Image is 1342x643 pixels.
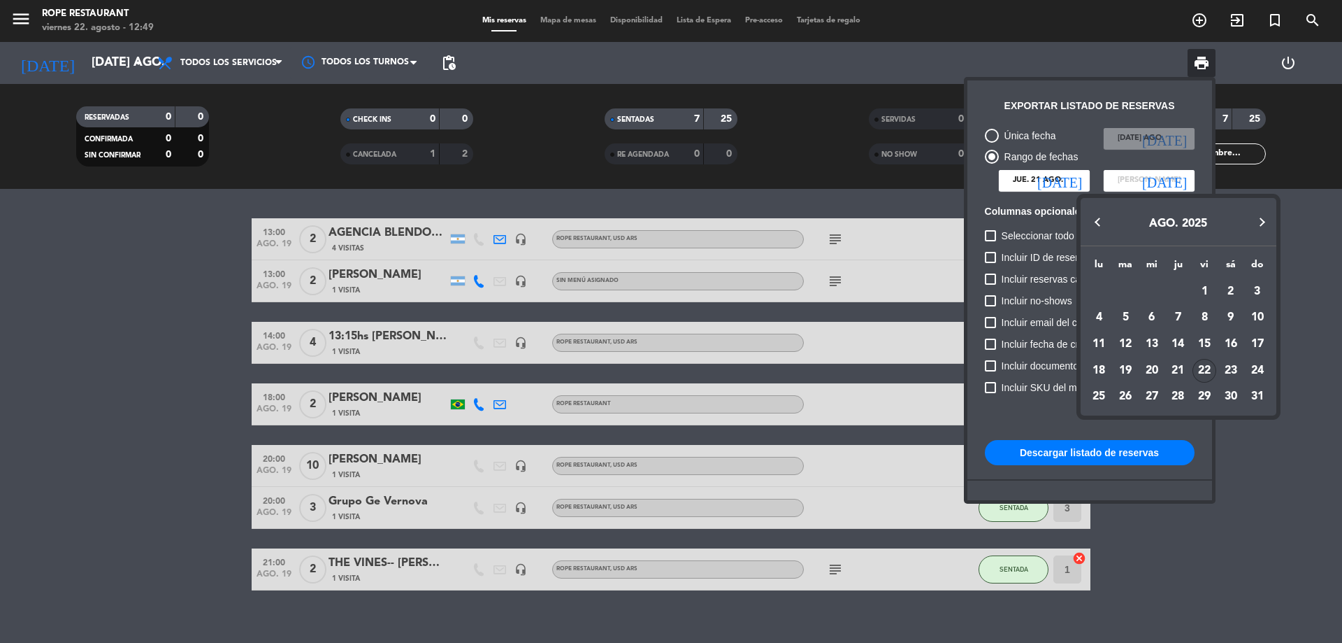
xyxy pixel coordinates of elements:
div: 30 [1219,386,1243,409]
td: 13 de agosto de 2025 [1139,331,1165,358]
td: 10 de agosto de 2025 [1244,305,1271,332]
td: 26 de agosto de 2025 [1112,384,1139,411]
td: 14 de agosto de 2025 [1165,331,1192,358]
td: 27 de agosto de 2025 [1139,384,1165,411]
button: Next month [1248,209,1276,236]
th: sábado [1218,257,1244,278]
td: 7 de agosto de 2025 [1165,305,1192,332]
td: 5 de agosto de 2025 [1112,305,1139,332]
div: 19 [1113,359,1137,383]
div: 25 [1087,386,1111,409]
div: 23 [1219,359,1243,383]
td: 21 de agosto de 2025 [1165,358,1192,384]
th: martes [1112,257,1139,278]
td: 11 de agosto de 2025 [1086,331,1113,358]
th: miércoles [1139,257,1165,278]
div: 21 [1167,359,1190,383]
td: 15 de agosto de 2025 [1191,331,1218,358]
div: 4 [1087,306,1111,330]
div: 10 [1246,306,1269,330]
td: 17 de agosto de 2025 [1244,331,1271,358]
span: AGO. 2025 [1149,218,1207,229]
td: 20 de agosto de 2025 [1139,358,1165,384]
button: Previous month [1083,209,1111,236]
div: 8 [1192,306,1216,330]
div: 6 [1140,306,1164,330]
div: 5 [1113,306,1137,330]
div: 29 [1192,386,1216,409]
div: 16 [1219,332,1243,356]
th: lunes [1086,257,1113,278]
td: 1 de agosto de 2025 [1191,278,1218,305]
div: 2 [1219,280,1243,304]
div: 18 [1087,359,1111,383]
td: 29 de agosto de 2025 [1191,384,1218,411]
td: 23 de agosto de 2025 [1218,358,1244,384]
td: 24 de agosto de 2025 [1244,358,1271,384]
th: domingo [1244,257,1271,278]
div: 1 [1192,280,1216,304]
td: AGO. [1086,278,1192,305]
div: 17 [1246,332,1269,356]
div: 12 [1113,332,1137,356]
div: 7 [1167,306,1190,330]
th: viernes [1191,257,1218,278]
td: 16 de agosto de 2025 [1218,331,1244,358]
td: 6 de agosto de 2025 [1139,305,1165,332]
div: 31 [1246,386,1269,409]
div: 28 [1167,386,1190,409]
td: 22 de agosto de 2025 [1191,358,1218,384]
td: 2 de agosto de 2025 [1218,278,1244,305]
td: 3 de agosto de 2025 [1244,278,1271,305]
button: Choose month and year [1083,211,1273,236]
div: 9 [1219,306,1243,330]
td: 8 de agosto de 2025 [1191,305,1218,332]
td: 25 de agosto de 2025 [1086,384,1113,411]
div: 20 [1140,359,1164,383]
div: 22 [1192,359,1216,383]
td: 18 de agosto de 2025 [1086,358,1113,384]
div: 26 [1113,386,1137,409]
div: 13 [1140,332,1164,356]
td: 4 de agosto de 2025 [1086,305,1113,332]
td: 12 de agosto de 2025 [1112,331,1139,358]
div: 3 [1246,280,1269,304]
td: 28 de agosto de 2025 [1165,384,1192,411]
td: 19 de agosto de 2025 [1112,358,1139,384]
td: 30 de agosto de 2025 [1218,384,1244,411]
div: 14 [1167,332,1190,356]
td: 31 de agosto de 2025 [1244,384,1271,411]
div: 24 [1246,359,1269,383]
th: jueves [1165,257,1192,278]
div: 27 [1140,386,1164,409]
td: 9 de agosto de 2025 [1218,305,1244,332]
div: 15 [1192,332,1216,356]
div: 11 [1087,332,1111,356]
